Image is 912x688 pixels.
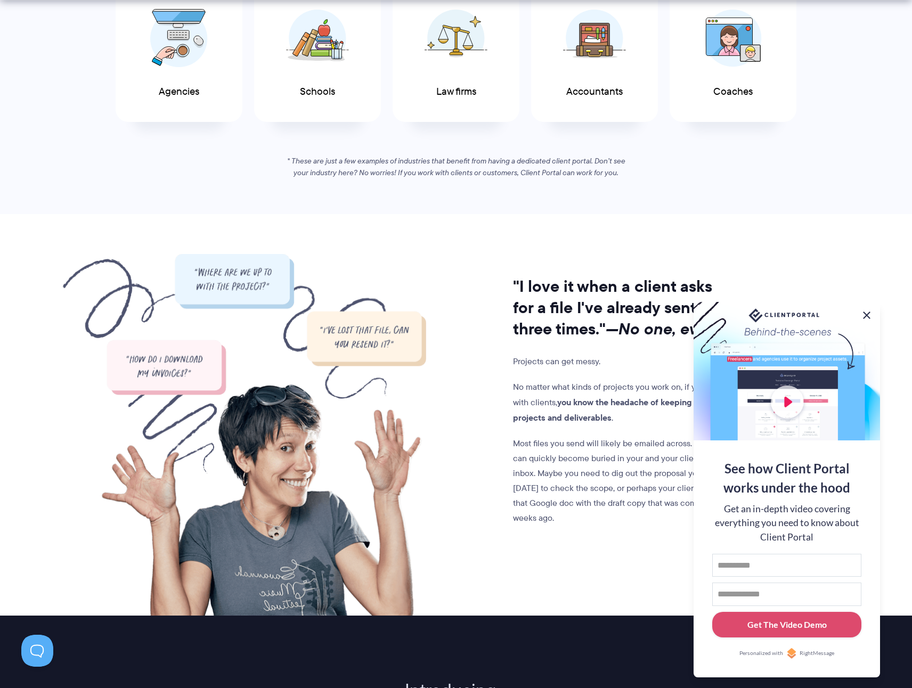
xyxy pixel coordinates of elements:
p: Most files you send will likely be emailed across. These can quickly become buried in your and yo... [513,436,729,526]
div: Get an in-depth video covering everything you need to know about Client Portal [712,502,861,544]
iframe: Toggle Customer Support [21,635,53,667]
p: No matter what kinds of projects you work on, if you work with clients, . [513,380,729,425]
span: Agencies [159,86,199,97]
i: —No one, ever. [606,317,716,341]
span: Personalized with [739,649,783,658]
strong: you know the headache of keeping track of projects and deliverables [513,396,723,424]
p: Projects can get messy. [513,354,729,369]
span: Schools [300,86,335,97]
div: See how Client Portal works under the hood [712,459,861,497]
span: Coaches [713,86,753,97]
span: Law firms [436,86,476,97]
span: Accountants [566,86,623,97]
div: Get The Video Demo [747,618,827,631]
span: RightMessage [800,649,834,658]
em: * These are just a few examples of industries that benefit from having a dedicated client portal.... [287,155,625,178]
button: Get The Video Demo [712,612,861,638]
h2: "I love it when a client asks for a file I've already sent three times." [513,276,729,340]
a: Personalized withRightMessage [712,648,861,659]
img: Personalized with RightMessage [786,648,797,659]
